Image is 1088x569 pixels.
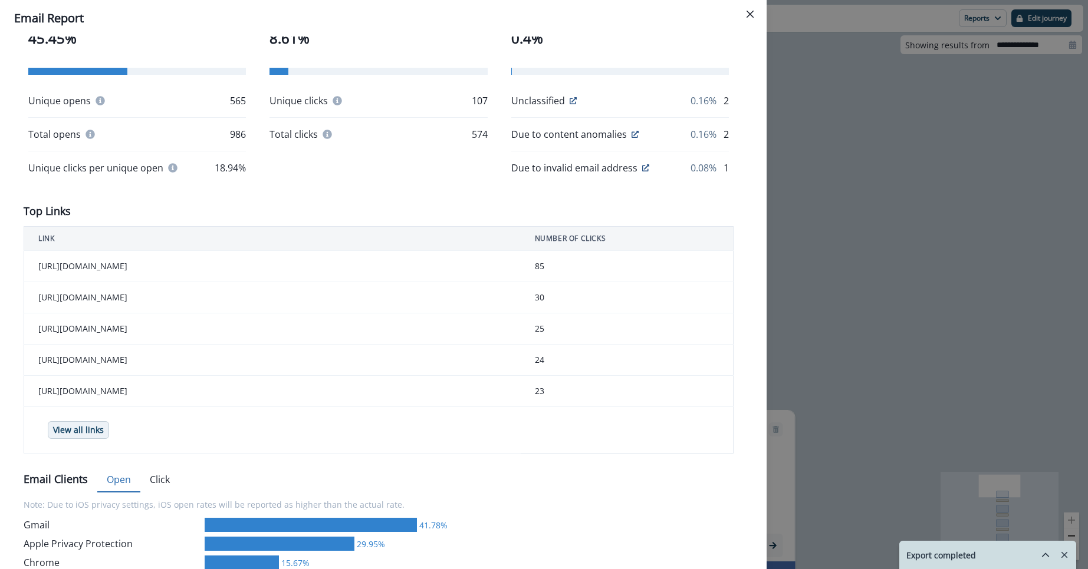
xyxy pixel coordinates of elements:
[724,127,729,141] p: 2
[28,127,81,141] p: Total opens
[472,127,488,141] p: 574
[230,94,246,108] p: 565
[140,468,179,492] button: Click
[691,94,716,108] p: 0.16%
[24,227,521,251] th: LINK
[53,425,104,435] p: View all links
[24,282,521,313] td: [URL][DOMAIN_NAME]
[511,94,565,108] p: Unclassified
[724,94,729,108] p: 2
[230,127,246,141] p: 986
[269,127,318,141] p: Total clicks
[521,251,734,282] td: 85
[28,161,163,175] p: Unique clicks per unique open
[279,557,310,569] div: 15.67%
[24,518,200,532] div: Gmail
[472,94,488,108] p: 107
[97,468,140,492] button: Open
[269,94,328,108] p: Unique clicks
[215,161,246,175] p: 18.94%
[354,538,385,550] div: 29.95%
[1027,541,1050,568] button: hide-exports
[24,313,521,345] td: [URL][DOMAIN_NAME]
[24,537,200,551] div: Apple Privacy Protection
[24,203,71,219] p: Top Links
[24,376,521,407] td: [URL][DOMAIN_NAME]
[511,127,627,141] p: Due to content anomalies
[724,161,729,175] p: 1
[511,161,637,175] p: Due to invalid email address
[28,94,91,108] p: Unique opens
[24,345,521,376] td: [URL][DOMAIN_NAME]
[511,28,729,49] p: 0.4%
[1036,546,1055,564] button: hide-exports
[28,28,246,49] p: 45.45%
[24,251,521,282] td: [URL][DOMAIN_NAME]
[521,345,734,376] td: 24
[48,421,109,439] button: View all links
[14,9,752,27] div: Email Report
[521,313,734,345] td: 25
[521,376,734,407] td: 23
[521,227,734,251] th: NUMBER OF CLICKS
[906,549,976,561] p: Export completed
[741,5,760,24] button: Close
[24,491,734,518] p: Note: Due to iOS privacy settings, iOS open rates will be reported as higher than the actual rate.
[1055,546,1074,564] button: Remove-exports
[691,161,716,175] p: 0.08%
[417,519,448,531] div: 41.78%
[24,471,88,487] p: Email Clients
[521,282,734,313] td: 30
[269,28,487,49] p: 8.61%
[691,127,716,141] p: 0.16%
